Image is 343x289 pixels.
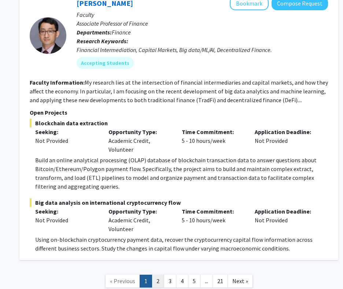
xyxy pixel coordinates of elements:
[108,207,171,216] p: Opportunity Type:
[249,127,322,154] div: Not Provided
[103,127,176,154] div: Academic Credit, Volunteer
[35,207,97,216] p: Seeking:
[228,275,253,288] a: Next
[182,207,244,216] p: Time Commitment:
[77,37,128,45] b: Research Keywords:
[182,127,244,136] p: Time Commitment:
[35,216,97,225] div: Not Provided
[30,79,85,86] b: Faculty Information:
[249,207,322,233] div: Not Provided
[176,127,250,154] div: 5 - 10 hours/week
[110,277,135,285] span: « Previous
[77,45,328,54] div: Financial Intermediation, Capital Markets, Big data/ML/AI, Decentralized Finance.
[232,277,248,285] span: Next »
[30,79,328,104] fg-read-more: My research lies at the intersection of financial intermediaries and capital markets, and how the...
[77,57,134,69] mat-chip: Accepting Students
[30,108,328,117] p: Open Projects
[255,207,317,216] p: Application Deadline:
[103,207,176,233] div: Academic Credit, Volunteer
[35,156,328,191] p: Build an online analytical processing (OLAP) database of blockchain transaction data to answer qu...
[205,277,208,285] span: ...
[164,275,176,288] a: 3
[176,275,188,288] a: 4
[5,256,31,284] iframe: Chat
[188,275,200,288] a: 5
[30,198,328,207] span: Big data analysis on international cryptocurrency flow
[77,29,112,36] b: Departments:
[176,207,250,233] div: 5 - 10 hours/week
[77,19,328,28] p: Associate Professor of Finance
[35,235,328,253] p: Using on-blockchain cryptocurrency payment data, recover the cryptocurrency capital flow informat...
[152,275,164,288] a: 2
[255,127,317,136] p: Application Deadline:
[77,10,328,19] p: Faculty
[140,275,152,288] a: 1
[35,127,97,136] p: Seeking:
[108,127,171,136] p: Opportunity Type:
[105,275,140,288] a: Previous Page
[35,136,97,145] div: Not Provided
[213,275,228,288] a: 21
[30,119,328,127] span: Blockchain data extraction
[112,29,131,36] span: Finance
